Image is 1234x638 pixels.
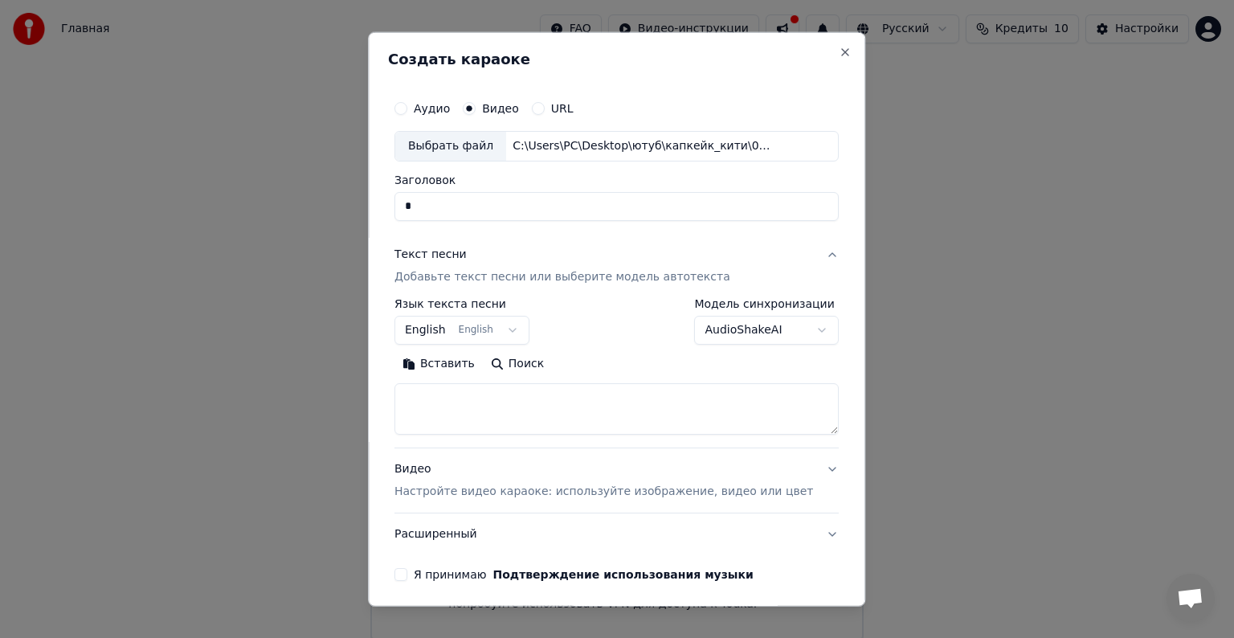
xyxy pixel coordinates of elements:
h2: Создать караоке [388,52,845,67]
button: Текст песниДобавьте текст песни или выберите модель автотекста [394,234,839,298]
button: Расширенный [394,513,839,555]
label: Модель синхронизации [695,298,840,309]
div: Текст песни [394,247,467,263]
div: Выбрать файл [395,132,506,161]
label: URL [551,103,574,114]
div: Текст песниДобавьте текст песни или выберите модель автотекста [394,298,839,448]
div: Видео [394,461,813,500]
p: Настройте видео караоке: используйте изображение, видео или цвет [394,484,813,500]
button: ВидеоНастройте видео караоке: используйте изображение, видео или цвет [394,448,839,513]
label: Язык текста песни [394,298,529,309]
label: Видео [482,103,519,114]
label: Аудио [414,103,450,114]
div: C:\Users\PC\Desktop\ютуб\капкейк_кити\0.mp4 [506,138,779,154]
label: Заголовок [394,174,839,186]
button: Поиск [483,351,552,377]
p: Добавьте текст песни или выберите модель автотекста [394,269,730,285]
label: Я принимаю [414,569,754,580]
button: Вставить [394,351,483,377]
button: Я принимаю [493,569,754,580]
